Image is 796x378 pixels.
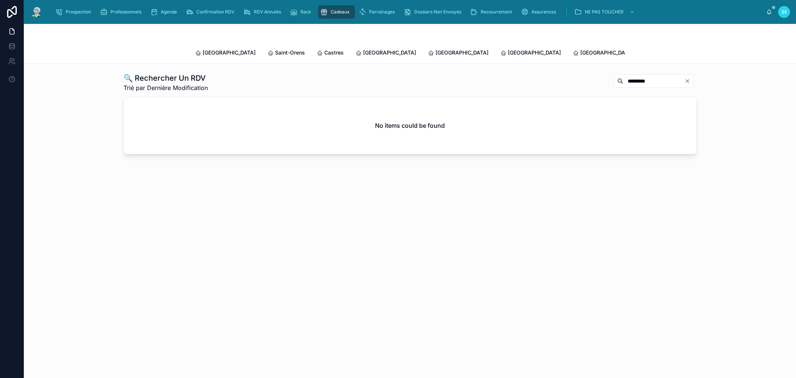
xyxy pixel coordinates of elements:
[148,5,182,19] a: Agenda
[66,9,91,15] span: Prospection
[468,5,517,19] a: Recouvrement
[402,5,466,19] a: Dossiers Non Envoyés
[254,9,281,15] span: RDV Annulés
[363,49,416,56] span: [GEOGRAPHIC_DATA]
[436,49,488,56] span: [GEOGRAPHIC_DATA]
[49,4,766,20] div: scrollable content
[481,9,512,15] span: Recouvrement
[195,46,256,61] a: [GEOGRAPHIC_DATA]
[317,46,344,61] a: Castres
[124,83,208,92] span: Trié par Dernière Modification
[356,5,400,19] a: Parrainages
[268,46,305,61] a: Saint-Orens
[318,5,355,19] a: Cadeaux
[184,5,240,19] a: Confirmation RDV
[356,46,416,61] a: [GEOGRAPHIC_DATA]
[110,9,141,15] span: Professionnels
[324,49,344,56] span: Castres
[203,49,256,56] span: [GEOGRAPHIC_DATA]
[30,6,43,18] img: App logo
[519,5,561,19] a: Assurances
[572,5,639,19] a: NE PAS TOUCHER
[369,9,395,15] span: Parrainages
[53,5,96,19] a: Prospection
[781,9,787,15] span: SE
[300,9,311,15] span: Rack
[428,46,488,61] a: [GEOGRAPHIC_DATA]
[508,49,561,56] span: [GEOGRAPHIC_DATA]
[241,5,286,19] a: RDV Annulés
[196,9,234,15] span: Confirmation RDV
[500,46,561,61] a: [GEOGRAPHIC_DATA]
[531,9,556,15] span: Assurances
[98,5,147,19] a: Professionnels
[375,121,445,130] h2: No items could be found
[124,73,208,83] h1: 🔍 Rechercher Un RDV
[580,49,633,56] span: [GEOGRAPHIC_DATA]
[573,46,633,61] a: [GEOGRAPHIC_DATA]
[585,9,624,15] span: NE PAS TOUCHER
[684,78,693,84] button: Clear
[275,49,305,56] span: Saint-Orens
[331,9,350,15] span: Cadeaux
[288,5,316,19] a: Rack
[414,9,461,15] span: Dossiers Non Envoyés
[161,9,177,15] span: Agenda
